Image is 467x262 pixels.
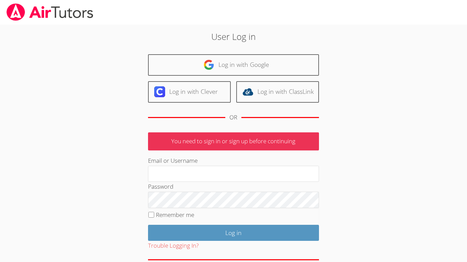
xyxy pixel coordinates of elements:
[148,132,319,150] p: You need to sign in or sign up before continuing
[156,211,194,219] label: Remember me
[148,54,319,76] a: Log in with Google
[229,113,237,122] div: OR
[148,183,173,190] label: Password
[148,157,198,164] label: Email or Username
[242,86,253,97] img: classlink-logo-d6bb404cc1216ec64c9a2012d9dc4662098be43eaf13dc465df04b49fa7ab582.svg
[148,241,199,251] button: Trouble Logging In?
[154,86,165,97] img: clever-logo-6eab21bc6e7a338710f1a6ff85c0baf02591cd810cc4098c63d3a4b26e2feb20.svg
[148,225,319,241] input: Log in
[107,30,360,43] h2: User Log in
[203,59,214,70] img: google-logo-50288ca7cdecda66e5e0955fdab243c47b7ad437acaf1139b6f446037453330a.svg
[148,81,231,103] a: Log in with Clever
[236,81,319,103] a: Log in with ClassLink
[6,3,94,21] img: airtutors_banner-c4298cdbf04f3fff15de1276eac7730deb9818008684d7c2e4769d2f7ddbe033.png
